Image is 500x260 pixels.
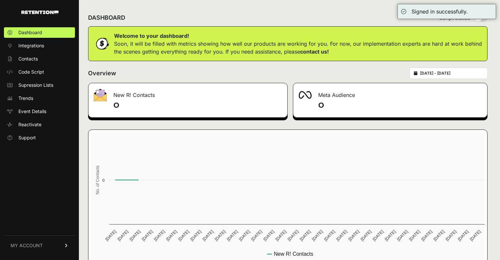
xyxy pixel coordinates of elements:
a: Integrations [4,40,75,51]
text: [DATE] [116,229,129,242]
text: [DATE] [287,229,299,242]
img: dollar-coin-05c43ed7efb7bc0c12610022525b4bbbb207c7efeef5aecc26f025e68dcafac9.png [94,35,110,52]
text: [DATE] [104,229,117,242]
a: Supression Lists [4,80,75,90]
text: [DATE] [177,229,190,242]
text: [DATE] [396,229,409,242]
a: Contacts [4,54,75,64]
text: [DATE] [469,229,482,242]
text: [DATE] [408,229,421,242]
span: Trends [18,95,33,102]
text: [DATE] [274,229,287,242]
a: contact us! [300,48,329,55]
span: Code Script [18,69,44,75]
a: Code Script [4,67,75,77]
span: Integrations [18,42,44,49]
span: Reactivate [18,121,41,128]
a: Trends [4,93,75,104]
img: fa-envelope-19ae18322b30453b285274b1b8af3d052b27d846a4fbe8435d1a52b978f639a2.png [94,89,107,101]
text: [DATE] [457,229,469,242]
img: fa-meta-2f981b61bb99beabf952f7030308934f19ce035c18b003e963880cc3fabeebb7.png [298,91,312,99]
span: Contacts [18,56,38,62]
text: [DATE] [360,229,372,242]
h4: 0 [318,100,482,111]
span: Support [18,134,36,141]
span: MY ACCOUNT [11,242,43,249]
text: [DATE] [202,229,214,242]
text: [DATE] [189,229,202,242]
img: Retention.com [21,11,59,14]
text: [DATE] [444,229,457,242]
text: [DATE] [323,229,336,242]
text: [DATE] [129,229,141,242]
a: Reactivate [4,119,75,130]
text: 0 [102,178,105,183]
text: [DATE] [299,229,312,242]
text: [DATE] [262,229,275,242]
text: [DATE] [335,229,348,242]
text: [DATE] [250,229,263,242]
text: [DATE] [141,229,154,242]
span: Event Details [18,108,46,115]
text: [DATE] [238,229,251,242]
a: Dashboard [4,27,75,38]
span: Supression Lists [18,82,53,88]
text: [DATE] [372,229,385,242]
span: Dashboard [18,29,42,36]
text: New R! Contacts [274,251,313,257]
text: [DATE] [153,229,166,242]
h2: Overview [88,69,116,78]
text: [DATE] [226,229,239,242]
text: [DATE] [420,229,433,242]
text: [DATE] [384,229,397,242]
div: Signed in successfully. [412,8,468,15]
a: MY ACCOUNT [4,235,75,255]
h2: DASHBOARD [88,13,125,22]
text: No. of Contacts [95,165,100,194]
strong: Welcome to your dashboard! [114,33,189,39]
text: [DATE] [214,229,226,242]
div: New R! Contacts [88,83,287,103]
text: [DATE] [432,229,445,242]
p: Soon, it will be filled with metrics showing how well our products are working for you. For now, ... [114,40,482,56]
a: Event Details [4,106,75,117]
text: [DATE] [165,229,178,242]
h4: 0 [113,100,282,111]
text: [DATE] [311,229,324,242]
div: Meta Audience [293,83,488,103]
a: Support [4,132,75,143]
text: [DATE] [347,229,360,242]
